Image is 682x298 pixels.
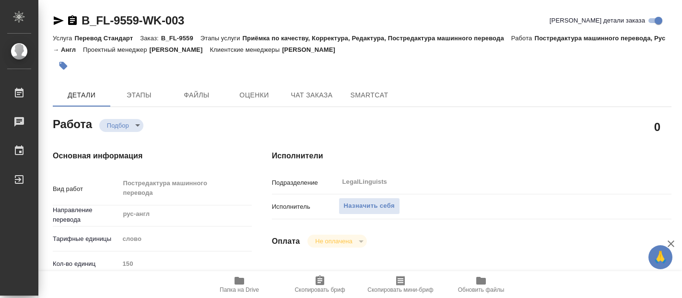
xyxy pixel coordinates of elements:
[53,55,74,76] button: Добавить тэг
[294,286,345,293] span: Скопировать бриф
[53,184,119,194] p: Вид работ
[53,234,119,244] p: Тарифные единицы
[53,35,74,42] p: Услуга
[140,35,161,42] p: Заказ:
[272,178,339,188] p: Подразделение
[67,15,78,26] button: Скопировать ссылку
[652,247,669,267] span: 🙏
[53,259,119,269] p: Кол-во единиц
[161,35,200,42] p: B_FL-9559
[119,257,252,271] input: Пустое поле
[346,89,392,101] span: SmartCat
[648,245,672,269] button: 🙏
[53,115,92,132] h2: Работа
[119,231,252,247] div: слово
[210,46,282,53] p: Клиентские менеджеры
[312,237,355,245] button: Не оплачена
[367,286,433,293] span: Скопировать мини-бриф
[344,201,395,212] span: Назначить себя
[74,35,140,42] p: Перевод Стандарт
[200,35,243,42] p: Этапы услуги
[53,15,64,26] button: Скопировать ссылку для ЯМессенджера
[116,89,162,101] span: Этапы
[59,89,105,101] span: Детали
[360,271,441,298] button: Скопировать мини-бриф
[339,198,400,215] button: Назначить себя
[289,89,335,101] span: Чат заказа
[231,89,277,101] span: Оценки
[150,46,210,53] p: [PERSON_NAME]
[220,286,259,293] span: Папка на Drive
[282,46,342,53] p: [PERSON_NAME]
[53,150,234,162] h4: Основная информация
[104,121,132,130] button: Подбор
[654,119,660,135] h2: 0
[272,202,339,212] p: Исполнитель
[174,89,220,101] span: Файлы
[199,271,280,298] button: Папка на Drive
[280,271,360,298] button: Скопировать бриф
[458,286,505,293] span: Обновить файлы
[82,14,184,27] a: B_FL-9559-WK-003
[550,16,645,25] span: [PERSON_NAME] детали заказа
[243,35,511,42] p: Приёмка по качеству, Корректура, Редактура, Постредактура машинного перевода
[272,150,671,162] h4: Исполнители
[272,236,300,247] h4: Оплата
[83,46,149,53] p: Проектный менеджер
[441,271,521,298] button: Обновить файлы
[53,205,119,225] p: Направление перевода
[511,35,535,42] p: Работа
[307,235,366,248] div: Подбор
[272,271,671,282] h4: Дополнительно
[99,119,143,132] div: Подбор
